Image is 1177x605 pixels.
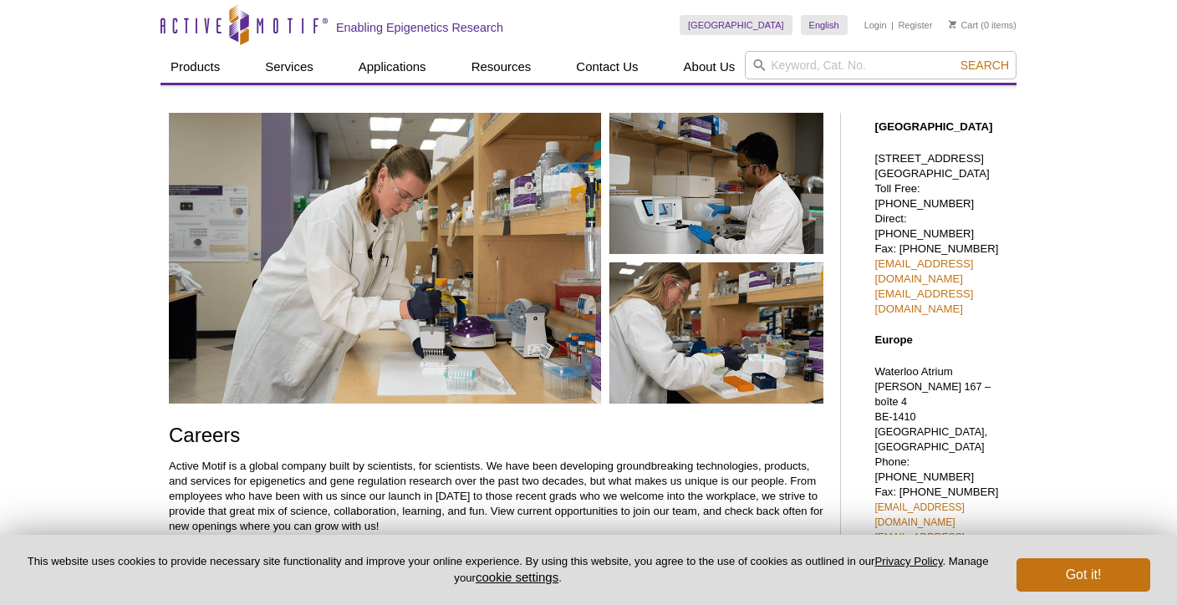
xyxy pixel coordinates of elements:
[27,554,989,586] p: This website uses cookies to provide necessary site functionality and improve your online experie...
[255,51,324,83] a: Services
[745,51,1016,79] input: Keyword, Cat. No.
[960,58,1009,72] span: Search
[864,19,887,31] a: Login
[674,51,746,83] a: About Us
[949,20,956,28] img: Your Cart
[874,364,1008,575] p: Waterloo Atrium Phone: [PHONE_NUMBER] Fax: [PHONE_NUMBER]
[874,555,942,567] a: Privacy Policy
[160,51,230,83] a: Products
[874,501,964,528] a: [EMAIL_ADDRESS][DOMAIN_NAME]
[874,120,992,133] strong: [GEOGRAPHIC_DATA]
[801,15,848,35] a: English
[1016,558,1150,592] button: Got it!
[874,381,991,453] span: [PERSON_NAME] 167 – boîte 4 BE-1410 [GEOGRAPHIC_DATA], [GEOGRAPHIC_DATA]
[898,19,932,31] a: Register
[349,51,436,83] a: Applications
[566,51,648,83] a: Contact Us
[874,151,1008,317] p: [STREET_ADDRESS] [GEOGRAPHIC_DATA] Toll Free: [PHONE_NUMBER] Direct: [PHONE_NUMBER] Fax: [PHONE_N...
[955,58,1014,73] button: Search
[891,15,894,35] li: |
[949,19,978,31] a: Cart
[874,257,973,285] a: [EMAIL_ADDRESS][DOMAIN_NAME]
[874,531,964,558] a: [EMAIL_ADDRESS][DOMAIN_NAME]
[336,20,503,35] h2: Enabling Epigenetics Research
[680,15,792,35] a: [GEOGRAPHIC_DATA]
[461,51,542,83] a: Resources
[169,113,823,404] img: Careers at Active Motif
[874,287,973,315] a: [EMAIL_ADDRESS][DOMAIN_NAME]
[874,333,912,346] strong: Europe
[169,459,823,534] p: Active Motif is a global company built by scientists, for scientists. We have been developing gro...
[949,15,1016,35] li: (0 items)
[169,425,823,449] h1: Careers
[476,570,558,584] button: cookie settings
